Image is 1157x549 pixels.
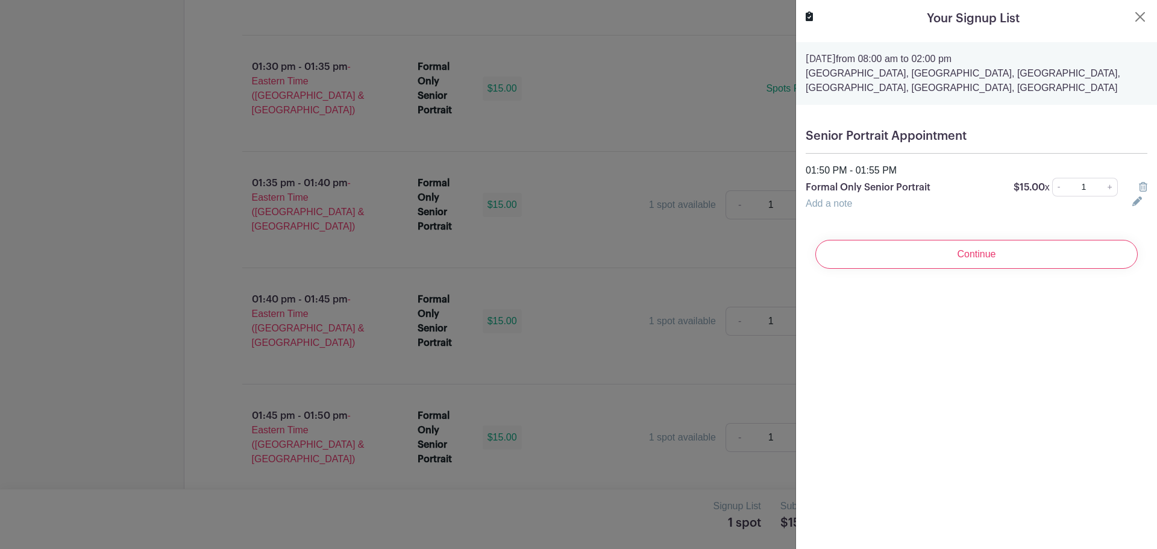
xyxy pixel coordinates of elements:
span: x [1045,182,1050,192]
a: Add a note [806,198,852,209]
div: 01:50 PM - 01:55 PM [798,163,1155,178]
h5: Your Signup List [927,10,1020,28]
h5: Senior Portrait Appointment [806,129,1147,143]
p: from 08:00 am to 02:00 pm [806,52,1147,66]
a: + [1103,178,1118,196]
strong: [DATE] [806,54,836,64]
button: Close [1133,10,1147,24]
input: Continue [815,240,1138,269]
a: - [1052,178,1065,196]
p: $15.00 [1014,180,1050,195]
p: Formal Only Senior Portrait [806,180,999,195]
p: [GEOGRAPHIC_DATA], [GEOGRAPHIC_DATA], [GEOGRAPHIC_DATA], [GEOGRAPHIC_DATA], [GEOGRAPHIC_DATA], [G... [806,66,1147,95]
